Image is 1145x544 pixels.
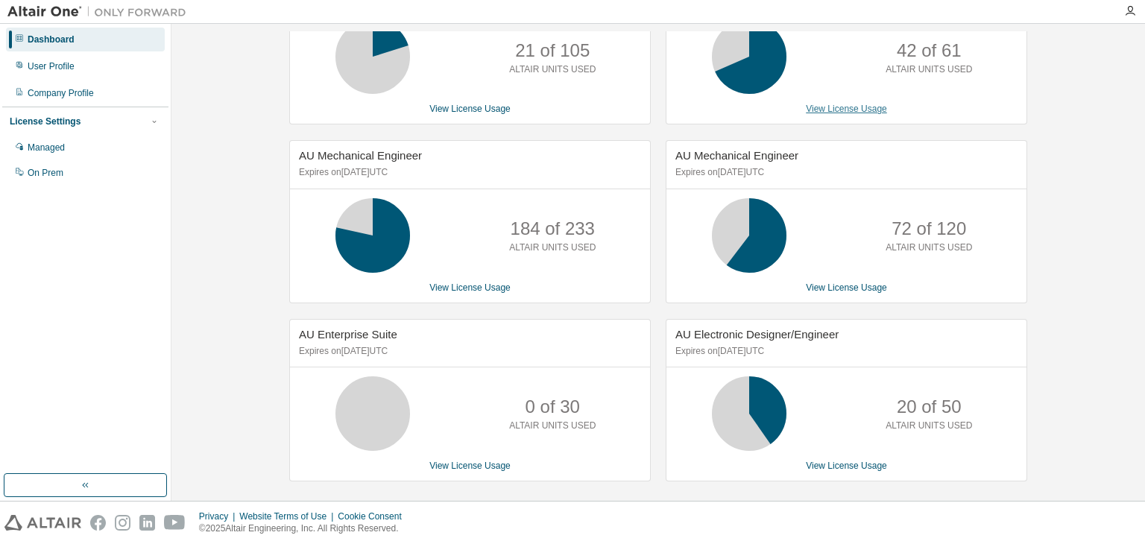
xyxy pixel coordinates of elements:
[139,515,155,531] img: linkedin.svg
[892,216,966,241] p: 72 of 120
[806,461,887,471] a: View License Usage
[526,394,580,420] p: 0 of 30
[299,166,637,179] p: Expires on [DATE] UTC
[299,345,637,358] p: Expires on [DATE] UTC
[897,394,962,420] p: 20 of 50
[886,241,972,254] p: ALTAIR UNITS USED
[28,142,65,154] div: Managed
[164,515,186,531] img: youtube.svg
[511,216,595,241] p: 184 of 233
[10,116,81,127] div: License Settings
[675,345,1014,358] p: Expires on [DATE] UTC
[675,149,798,162] span: AU Mechanical Engineer
[806,282,887,293] a: View License Usage
[28,87,94,99] div: Company Profile
[886,63,972,76] p: ALTAIR UNITS USED
[509,63,596,76] p: ALTAIR UNITS USED
[806,104,887,114] a: View License Usage
[338,510,410,522] div: Cookie Consent
[509,241,596,254] p: ALTAIR UNITS USED
[7,4,194,19] img: Altair One
[199,510,239,522] div: Privacy
[90,515,106,531] img: facebook.svg
[4,515,81,531] img: altair_logo.svg
[239,510,338,522] div: Website Terms of Use
[509,420,596,432] p: ALTAIR UNITS USED
[28,167,63,179] div: On Prem
[886,420,972,432] p: ALTAIR UNITS USED
[429,282,511,293] a: View License Usage
[299,149,422,162] span: AU Mechanical Engineer
[28,34,75,45] div: Dashboard
[115,515,130,531] img: instagram.svg
[515,38,590,63] p: 21 of 105
[429,104,511,114] a: View License Usage
[897,38,962,63] p: 42 of 61
[299,328,397,341] span: AU Enterprise Suite
[429,461,511,471] a: View License Usage
[675,166,1014,179] p: Expires on [DATE] UTC
[199,522,411,535] p: © 2025 Altair Engineering, Inc. All Rights Reserved.
[28,60,75,72] div: User Profile
[675,328,839,341] span: AU Electronic Designer/Engineer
